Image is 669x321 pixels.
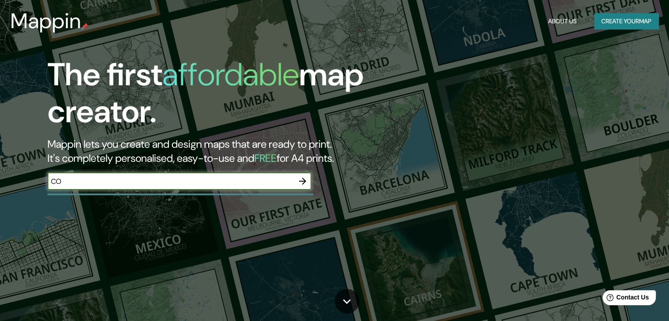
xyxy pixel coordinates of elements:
[591,287,659,311] iframe: Help widget launcher
[545,13,580,29] button: About Us
[11,9,81,33] h3: Mappin
[594,13,658,29] button: Create yourmap
[48,56,382,137] h1: The first map creator.
[48,176,294,186] input: Choose your favourite place
[162,54,299,95] h1: affordable
[48,137,382,165] h2: Mappin lets you create and design maps that are ready to print. It's completely personalised, eas...
[81,23,88,30] img: mappin-pin
[254,151,277,165] h5: FREE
